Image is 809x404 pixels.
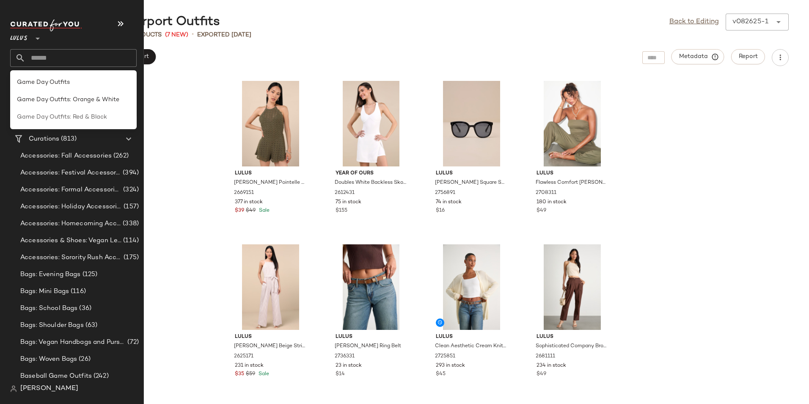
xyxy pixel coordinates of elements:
span: 2725851 [435,353,455,360]
span: $16 [436,207,445,215]
span: Sale [257,208,270,213]
span: $49 [246,207,256,215]
span: Lulus [336,333,407,341]
span: (813) [59,134,77,144]
span: (63) [84,321,98,330]
span: $35 [235,371,244,378]
span: Dashboard [27,83,61,93]
span: Lulus [436,170,507,177]
span: $155 [336,207,347,215]
span: Metadata [679,53,717,61]
span: (394) [121,168,139,178]
span: (125) [81,270,98,279]
img: 2756891_02_front_2025-08-06.jpg [429,81,514,166]
span: Global Clipboards [29,117,84,127]
span: Doubles White Backless Skort Romper [335,179,406,187]
span: Bags: Mini Bags [20,287,69,296]
button: Report [731,49,765,64]
img: 2708311_01_hero_2025-07-16.jpg [530,81,615,166]
span: Sophisticated Company Brown Linen Straight Leg Trousers [536,343,607,350]
img: 12716301_2612431.jpg [329,81,414,166]
span: Lulus [537,333,608,341]
span: $39 [235,207,244,215]
span: 75 in stock [336,199,361,206]
span: Accessories & Shoes: Vegan Leather [20,236,121,246]
span: All Products [29,100,66,110]
span: [PERSON_NAME] Ring Belt [335,343,401,350]
span: [PERSON_NAME] [20,384,78,394]
div: v082625-1 [732,17,768,27]
span: 2612431 [335,189,355,197]
span: Baseball Game Outfits [20,371,92,381]
span: [PERSON_NAME] Pointelle Knit Tie-Back Halter Romper [234,179,305,187]
span: Lulus [235,333,306,341]
span: $59 [246,371,255,378]
span: Accessories: Festival Accessories [20,168,121,178]
span: $14 [336,371,345,378]
span: (26) [77,354,91,364]
span: Sale [257,371,269,377]
img: 2725851_01_hero_2025-08-20.jpg [429,244,514,330]
p: Exported [DATE] [197,30,251,39]
span: (262) [112,151,129,161]
span: $49 [537,371,546,378]
span: [PERSON_NAME] Square Sunglasses [435,179,506,187]
span: (324) [121,185,139,195]
span: (7 New) [165,30,188,39]
span: 2625171 [234,353,253,360]
span: $45 [436,371,446,378]
button: Metadata [671,49,724,64]
span: Bags: Shoulder Bags [20,321,84,330]
span: 377 in stock [235,199,263,206]
span: Flawless Comfort [PERSON_NAME] Ruched Strapless Jogger Jumpsuit [536,179,607,187]
span: (157) [122,202,139,212]
span: 234 in stock [537,362,566,370]
img: svg%3e [14,84,22,92]
span: (38) [84,117,98,127]
span: Accessories: Sorority Rush Accessories [20,253,122,263]
span: 231 in stock [235,362,264,370]
span: 2669151 [234,189,254,197]
span: $49 [537,207,546,215]
span: (175) [122,253,139,263]
span: (72) [126,338,139,347]
span: Accessories: Formal Accessories [20,185,121,195]
span: Accessories: Fall Accessories [20,151,112,161]
span: Accessories: Holiday Accessories [20,202,122,212]
span: 23 in stock [336,362,362,370]
span: (338) [121,219,139,229]
img: 2681111_02_fullbody_2025-07-17.jpg [530,244,615,330]
a: Back to Editing [669,17,719,27]
span: (114) [121,236,139,246]
span: Bags: Vegan Handbags and Purses [20,338,126,347]
span: Lulus [537,170,608,177]
span: [PERSON_NAME] Beige Striped Wide-Leg Jumpsuit [234,343,305,350]
span: (36) [77,304,91,313]
span: (116) [69,287,86,296]
span: Bags: Woven Bags [20,354,77,364]
span: Year Of Ours [336,170,407,177]
img: cfy_white_logo.C9jOOHJF.svg [10,19,82,31]
span: 180 in stock [537,199,567,206]
span: • [192,30,194,40]
span: 2708311 [536,189,556,197]
span: Lulus [436,333,507,341]
img: svg%3e [10,385,17,392]
span: 74 in stock [436,199,462,206]
img: 12609721_2625171.jpg [228,244,313,330]
span: Clean Aesthetic Cream Knit Cardigan Sweater [435,343,506,350]
span: 2681111 [536,353,555,360]
span: Curations [29,134,59,144]
span: (242) [92,371,109,381]
img: 2736331_01_OM_2025-08-05.jpg [329,244,414,330]
span: Lulus [10,29,28,44]
span: Bags: Evening Bags [20,270,81,279]
img: 2669151_02_front.jpg [228,81,313,166]
span: 2736331 [335,353,355,360]
span: 2756891 [435,189,455,197]
span: Lulus [235,170,306,177]
span: Bags: School Bags [20,304,77,313]
span: Accessories: Homecoming Accessories [20,219,121,229]
span: Report [738,53,758,60]
span: 293 in stock [436,362,465,370]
